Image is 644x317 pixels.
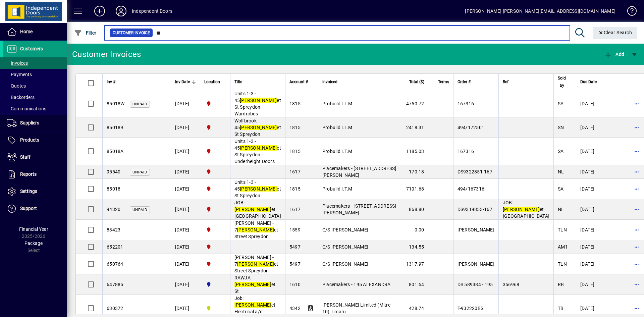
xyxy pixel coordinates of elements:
[20,29,33,34] span: Home
[107,306,123,311] span: 630372
[558,186,564,192] span: SA
[234,302,271,308] em: [PERSON_NAME]
[204,305,226,312] span: Timaru
[631,166,642,177] button: More options
[234,179,281,198] span: Units 1-3 - 45 et St Spreydon
[234,255,278,273] span: [PERSON_NAME] - 7 et Street Spreydon
[622,1,636,23] a: Knowledge Base
[107,282,123,287] span: 647885
[240,98,277,103] em: [PERSON_NAME]
[234,282,271,287] em: [PERSON_NAME]
[171,199,200,220] td: [DATE]
[20,171,37,177] span: Reports
[503,78,508,86] span: Ref
[465,6,615,16] div: [PERSON_NAME] [PERSON_NAME][EMAIL_ADDRESS][DOMAIN_NAME]
[576,138,607,165] td: [DATE]
[458,101,474,106] span: 167316
[631,204,642,215] button: More options
[3,115,67,131] a: Suppliers
[458,78,494,86] div: Order #
[132,102,147,106] span: Unpaid
[558,207,564,212] span: NL
[107,261,123,267] span: 650764
[322,149,353,154] span: Probuild I.T.M
[402,117,434,138] td: 2418.31
[107,101,125,106] span: 85018W
[576,199,607,220] td: [DATE]
[204,243,226,251] span: Christchurch
[402,240,434,254] td: -134.55
[171,90,200,117] td: [DATE]
[458,207,492,212] span: DS9319853-167
[132,208,147,212] span: Unpaid
[234,91,281,116] span: Units 1-3 - 45 et St Spreydon - Wardrobes
[204,260,226,268] span: Christchurch
[171,165,200,179] td: [DATE]
[503,207,540,212] em: [PERSON_NAME]
[558,282,564,287] span: RB
[3,132,67,149] a: Products
[240,186,277,192] em: [PERSON_NAME]
[3,69,67,80] a: Payments
[602,48,626,60] button: Add
[234,78,281,86] div: Title
[234,200,281,219] span: JOB: et [GEOGRAPHIC_DATA]
[503,282,520,287] span: 356968
[558,74,566,89] span: Sold by
[107,169,120,174] span: 95540
[204,185,226,193] span: Christchurch
[107,186,120,192] span: 85018
[558,244,568,250] span: AM1
[20,206,37,211] span: Support
[204,168,226,175] span: Christchurch
[3,103,67,114] a: Communications
[558,169,564,174] span: NL
[458,261,494,267] span: [PERSON_NAME]
[576,179,607,199] td: [DATE]
[289,227,301,232] span: 1559
[593,27,638,39] button: Clear
[598,30,632,35] span: Clear Search
[107,207,120,212] span: 94320
[322,78,337,86] span: Invoiced
[234,207,271,212] em: [PERSON_NAME]
[576,220,607,240] td: [DATE]
[107,78,150,86] div: Inv #
[402,254,434,274] td: 1317.97
[558,74,572,89] div: Sold by
[89,5,110,17] button: Add
[402,179,434,199] td: 7101.68
[289,101,301,106] span: 1815
[234,78,242,86] span: Title
[322,166,396,178] span: Placemakers - [STREET_ADDRESS][PERSON_NAME]
[237,261,274,267] em: [PERSON_NAME]
[204,124,226,131] span: Christchurch
[322,244,368,250] span: C/S [PERSON_NAME]
[24,241,43,246] span: Package
[20,137,39,143] span: Products
[171,240,200,254] td: [DATE]
[631,146,642,157] button: More options
[576,254,607,274] td: [DATE]
[74,30,97,36] span: Filter
[558,306,564,311] span: TB
[289,207,301,212] span: 1617
[3,57,67,69] a: Invoices
[171,138,200,165] td: [DATE]
[558,261,567,267] span: TLN
[558,125,564,130] span: SN
[604,52,624,57] span: Add
[631,242,642,252] button: More options
[409,78,424,86] span: Total ($)
[576,165,607,179] td: [DATE]
[503,78,549,86] div: Ref
[20,154,31,160] span: Staff
[458,169,492,174] span: DS9322851-167
[3,80,67,92] a: Quotes
[322,302,390,314] span: [PERSON_NAME] Limited (Mitre 10) Timaru
[3,92,67,103] a: Backorders
[234,139,281,164] span: Units 1-3 - 45 et St Spreydon - Underheight Doors
[110,5,132,17] button: Profile
[289,169,301,174] span: 1617
[289,306,301,311] span: 4342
